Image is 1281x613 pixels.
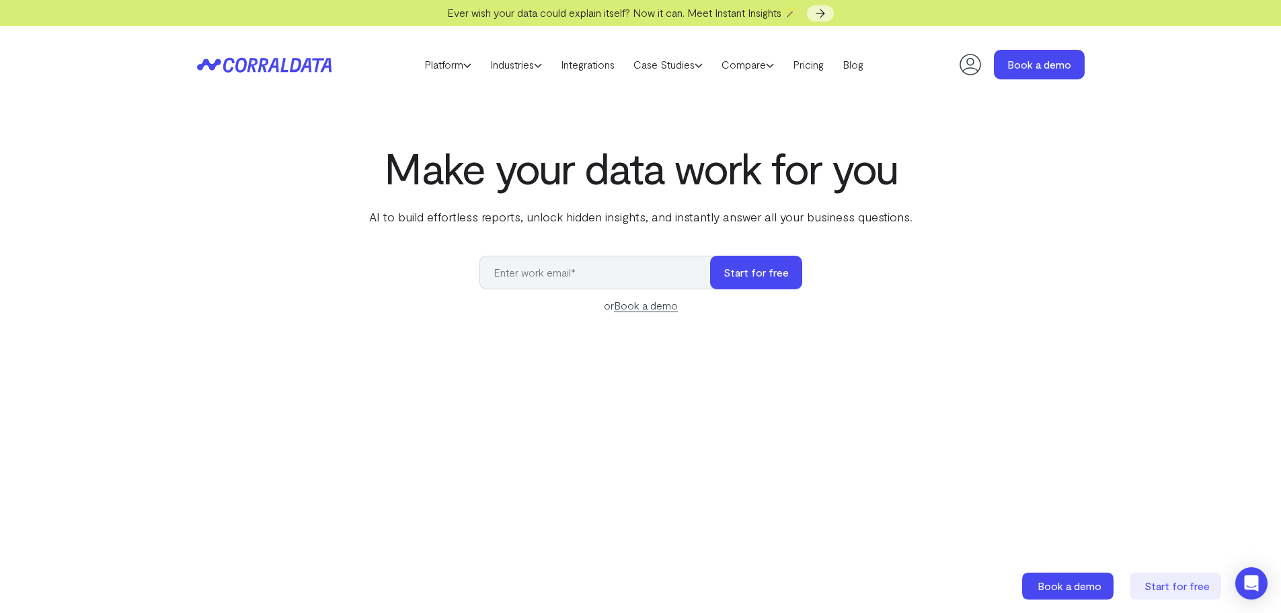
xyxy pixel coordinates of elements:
[551,55,624,75] a: Integrations
[624,55,712,75] a: Case Studies
[366,208,915,225] p: AI to build effortless reports, unlock hidden insights, and instantly answer all your business qu...
[415,55,481,75] a: Platform
[833,55,873,75] a: Blog
[1022,573,1116,600] a: Book a demo
[614,299,678,312] a: Book a demo
[1130,573,1224,600] a: Start for free
[712,55,783,75] a: Compare
[994,50,1085,79] a: Book a demo
[710,256,802,289] button: Start for free
[479,256,724,289] input: Enter work email*
[366,143,915,192] h1: Make your data work for you
[1038,579,1101,592] span: Book a demo
[481,55,551,75] a: Industries
[1144,579,1210,592] span: Start for free
[447,6,798,19] span: Ever wish your data could explain itself? Now it can. Meet Instant Insights 🪄
[783,55,833,75] a: Pricing
[479,297,802,314] div: or
[1235,567,1268,600] div: Open Intercom Messenger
